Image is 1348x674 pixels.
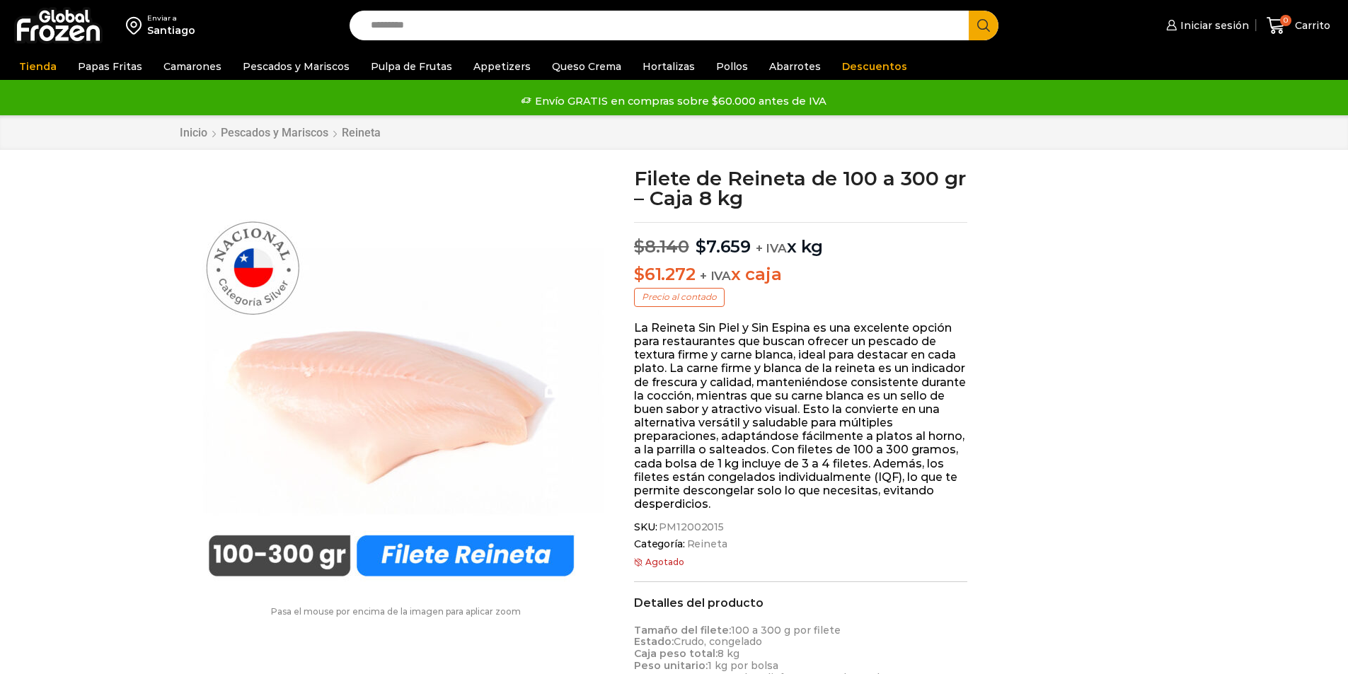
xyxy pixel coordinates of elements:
span: SKU: [634,521,967,533]
span: $ [634,236,645,257]
h1: Filete de Reineta de 100 a 300 gr – Caja 8 kg [634,168,967,208]
a: Reineta [685,538,727,550]
span: + IVA [700,269,731,283]
a: Tienda [12,53,64,80]
a: Pescados y Mariscos [236,53,357,80]
a: Appetizers [466,53,538,80]
strong: Estado: [634,635,674,648]
strong: Caja peso total: [634,647,718,660]
div: Santiago [147,23,195,37]
a: Abarrotes [762,53,828,80]
a: Papas Fritas [71,53,149,80]
a: Reineta [341,126,381,139]
span: $ [634,264,645,284]
span: Iniciar sesión [1177,18,1249,33]
h2: Detalles del producto [634,596,967,610]
span: PM12002015 [657,521,724,533]
a: Queso Crema [545,53,628,80]
span: + IVA [756,241,787,255]
p: La Reineta Sin Piel y Sin Espina es una excelente opción para restaurantes que buscan ofrecer un ... [634,321,967,511]
a: Inicio [179,126,208,139]
a: Pescados y Mariscos [220,126,329,139]
p: x kg [634,222,967,257]
a: Camarones [156,53,229,80]
bdi: 61.272 [634,264,695,284]
img: address-field-icon.svg [126,13,147,37]
span: 0 [1280,15,1291,26]
bdi: 8.140 [634,236,689,257]
p: x caja [634,265,967,285]
bdi: 7.659 [696,236,751,257]
span: Categoría: [634,538,967,550]
button: Search button [969,11,998,40]
a: Pollos [709,53,755,80]
strong: Peso unitario: [634,659,708,672]
a: Pulpa de Frutas [364,53,459,80]
p: Precio al contado [634,288,725,306]
p: Agotado [634,557,967,567]
span: $ [696,236,706,257]
nav: Breadcrumb [179,126,381,139]
a: Iniciar sesión [1163,11,1249,40]
a: 0 Carrito [1263,9,1334,42]
div: Enviar a [147,13,195,23]
img: filete-reineta [179,168,604,593]
span: Carrito [1291,18,1330,33]
p: Pasa el mouse por encima de la imagen para aplicar zoom [179,607,613,617]
a: Hortalizas [635,53,702,80]
strong: Tamaño del filete: [634,624,731,637]
a: Descuentos [835,53,914,80]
